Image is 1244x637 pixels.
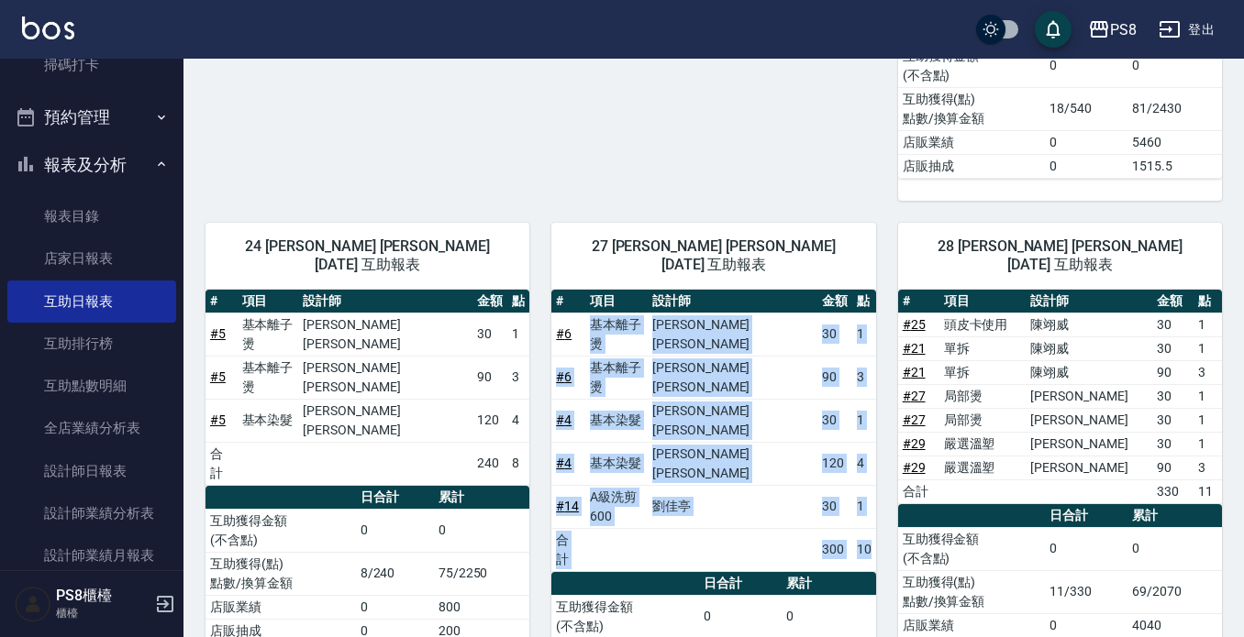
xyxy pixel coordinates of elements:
[903,436,926,451] a: #29
[1127,44,1222,87] td: 0
[556,369,572,384] a: #6
[298,399,472,442] td: [PERSON_NAME][PERSON_NAME]
[205,290,238,313] th: #
[903,317,926,332] a: #25
[898,130,1046,154] td: 店販業績
[898,527,1046,570] td: 互助獲得金額 (不含點)
[556,499,579,513] a: #14
[585,442,648,485] td: 基本染髮
[585,290,648,313] th: 項目
[7,44,176,86] a: 掃碼打卡
[1026,290,1152,313] th: 設計師
[205,509,356,552] td: 互助獲得金額 (不含點)
[1127,570,1222,613] td: 69/2070
[903,460,926,475] a: #29
[1194,408,1222,432] td: 1
[1152,479,1194,503] td: 330
[1194,360,1222,384] td: 3
[939,336,1027,360] td: 單拆
[205,290,529,486] table: a dense table
[852,442,876,485] td: 4
[1152,456,1194,479] td: 90
[817,528,852,571] td: 300
[1081,11,1144,49] button: PS8
[1045,527,1127,570] td: 0
[1127,613,1222,637] td: 4040
[1152,313,1194,336] td: 30
[356,509,434,552] td: 0
[7,492,176,534] a: 設計師業績分析表
[434,486,530,510] th: 累計
[1026,336,1152,360] td: 陳翊威
[56,605,150,621] p: 櫃檯
[648,313,817,356] td: [PERSON_NAME][PERSON_NAME]
[1127,154,1222,178] td: 1515.5
[939,456,1027,479] td: 嚴選溫塑
[1194,336,1222,360] td: 1
[356,486,434,510] th: 日合計
[898,613,1046,637] td: 店販業績
[238,356,299,399] td: 基本離子燙
[648,399,817,442] td: [PERSON_NAME][PERSON_NAME]
[852,313,876,356] td: 1
[898,154,1046,178] td: 店販抽成
[507,290,529,313] th: 點
[1127,527,1222,570] td: 0
[1152,336,1194,360] td: 30
[298,313,472,356] td: [PERSON_NAME][PERSON_NAME]
[898,570,1046,613] td: 互助獲得(點) 點數/換算金額
[434,552,530,595] td: 75/2250
[817,485,852,528] td: 30
[648,290,817,313] th: 設計師
[903,341,926,356] a: #21
[1026,313,1152,336] td: 陳翊威
[1026,360,1152,384] td: 陳翊威
[556,412,572,427] a: #4
[7,450,176,492] a: 設計師日報表
[228,237,507,274] span: 24 [PERSON_NAME] [PERSON_NAME] [DATE] 互助報表
[1026,432,1152,456] td: [PERSON_NAME]
[556,456,572,470] a: #4
[939,432,1027,456] td: 嚴選溫塑
[1194,456,1222,479] td: 3
[817,442,852,485] td: 120
[7,195,176,237] a: 報表目錄
[1026,456,1152,479] td: [PERSON_NAME]
[898,479,939,503] td: 合計
[1152,290,1194,313] th: 金額
[507,442,529,485] td: 8
[817,313,852,356] td: 30
[903,389,926,403] a: #27
[898,21,1222,179] table: a dense table
[1152,408,1194,432] td: 30
[817,356,852,399] td: 90
[1110,18,1137,41] div: PS8
[472,399,507,442] td: 120
[7,365,176,407] a: 互助點數明細
[205,442,238,485] td: 合計
[7,534,176,577] a: 設計師業績月報表
[7,407,176,449] a: 全店業績分析表
[1045,130,1127,154] td: 0
[551,290,875,572] table: a dense table
[939,313,1027,336] td: 頭皮卡使用
[903,412,926,427] a: #27
[551,528,585,571] td: 合計
[238,290,299,313] th: 項目
[648,485,817,528] td: 劉佳亭
[1127,130,1222,154] td: 5460
[472,442,507,485] td: 240
[1194,313,1222,336] td: 1
[507,356,529,399] td: 3
[1035,11,1072,48] button: save
[1045,87,1127,130] td: 18/540
[472,290,507,313] th: 金額
[472,356,507,399] td: 90
[1026,408,1152,432] td: [PERSON_NAME]
[699,572,782,596] th: 日合計
[920,237,1200,274] span: 28 [PERSON_NAME] [PERSON_NAME] [DATE] 互助報表
[56,587,150,605] h5: PS8櫃檯
[852,485,876,528] td: 1
[1045,504,1127,528] th: 日合計
[939,408,1027,432] td: 局部燙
